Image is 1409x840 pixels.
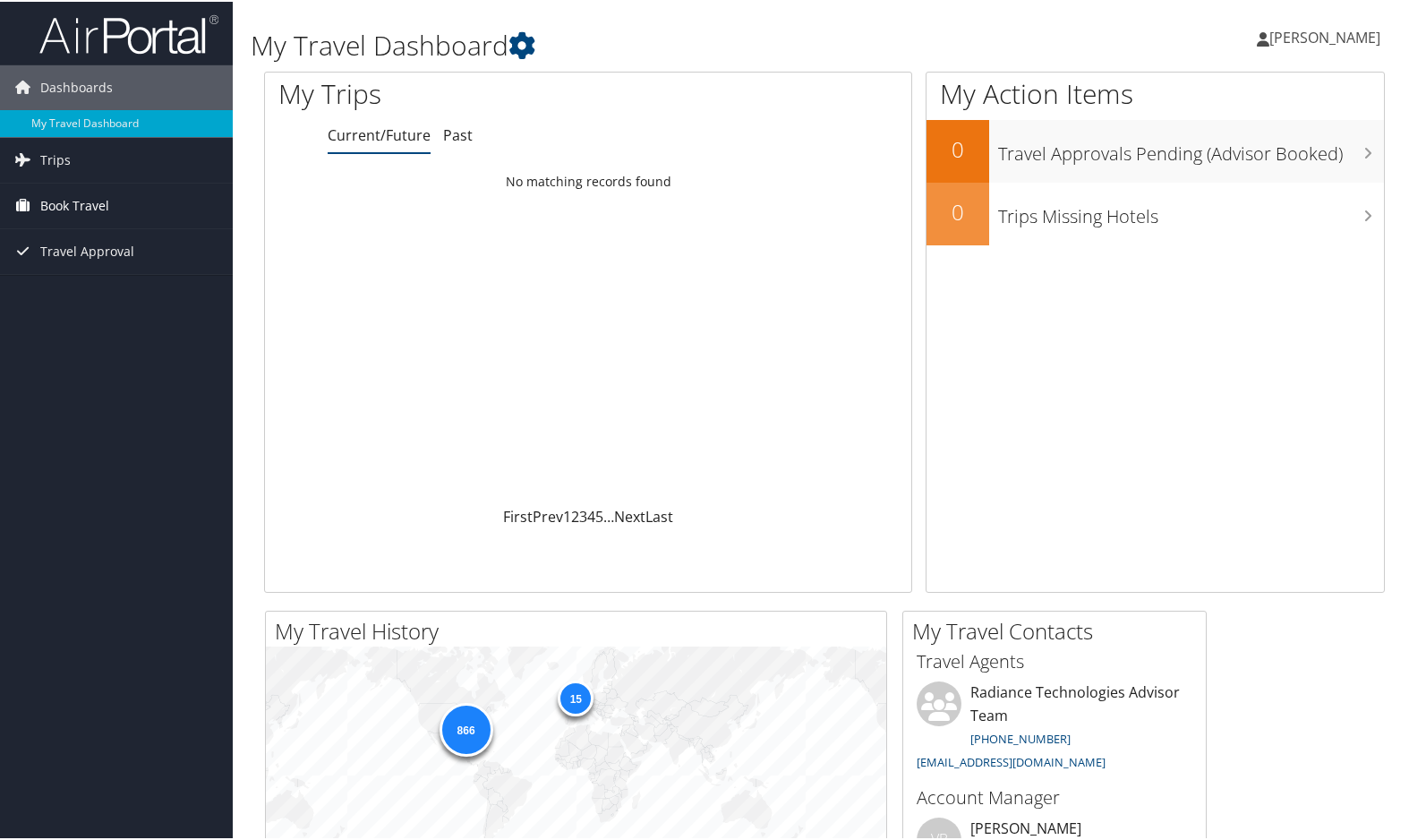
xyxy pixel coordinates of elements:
[927,73,1384,111] h1: My Action Items
[927,118,1384,181] a: 0Travel Approvals Pending (Advisor Booked)
[265,164,911,196] td: No matching records found
[927,181,1384,244] a: 0Trips Missing Hotels
[40,136,71,181] span: Trips
[908,680,1201,776] li: Radiance Technologies Advisor Team
[275,614,886,645] h2: My Travel History
[571,505,579,525] a: 2
[970,729,1071,745] a: [PHONE_NUMBER]
[998,193,1384,227] h3: Trips Missing Hotels
[603,505,614,525] span: …
[328,124,431,143] a: Current/Future
[1269,26,1380,46] span: [PERSON_NAME]
[917,752,1106,768] a: [EMAIL_ADDRESS][DOMAIN_NAME]
[912,614,1206,645] h2: My Travel Contacts
[443,124,473,143] a: Past
[533,505,563,525] a: Prev
[251,25,1016,63] h1: My Travel Dashboard
[40,64,113,108] span: Dashboards
[645,505,673,525] a: Last
[614,505,645,525] a: Next
[503,505,533,525] a: First
[439,701,492,755] div: 866
[278,73,628,111] h1: My Trips
[40,182,109,227] span: Book Travel
[595,505,603,525] a: 5
[917,784,1192,809] h3: Account Manager
[39,12,218,54] img: airportal-logo.png
[917,647,1192,673] h3: Travel Agents
[579,505,587,525] a: 3
[927,195,989,226] h2: 0
[587,505,595,525] a: 4
[927,133,989,163] h2: 0
[558,679,593,715] div: 15
[998,131,1384,165] h3: Travel Approvals Pending (Advisor Booked)
[1257,9,1398,63] a: [PERSON_NAME]
[563,505,571,525] a: 1
[40,227,134,272] span: Travel Approval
